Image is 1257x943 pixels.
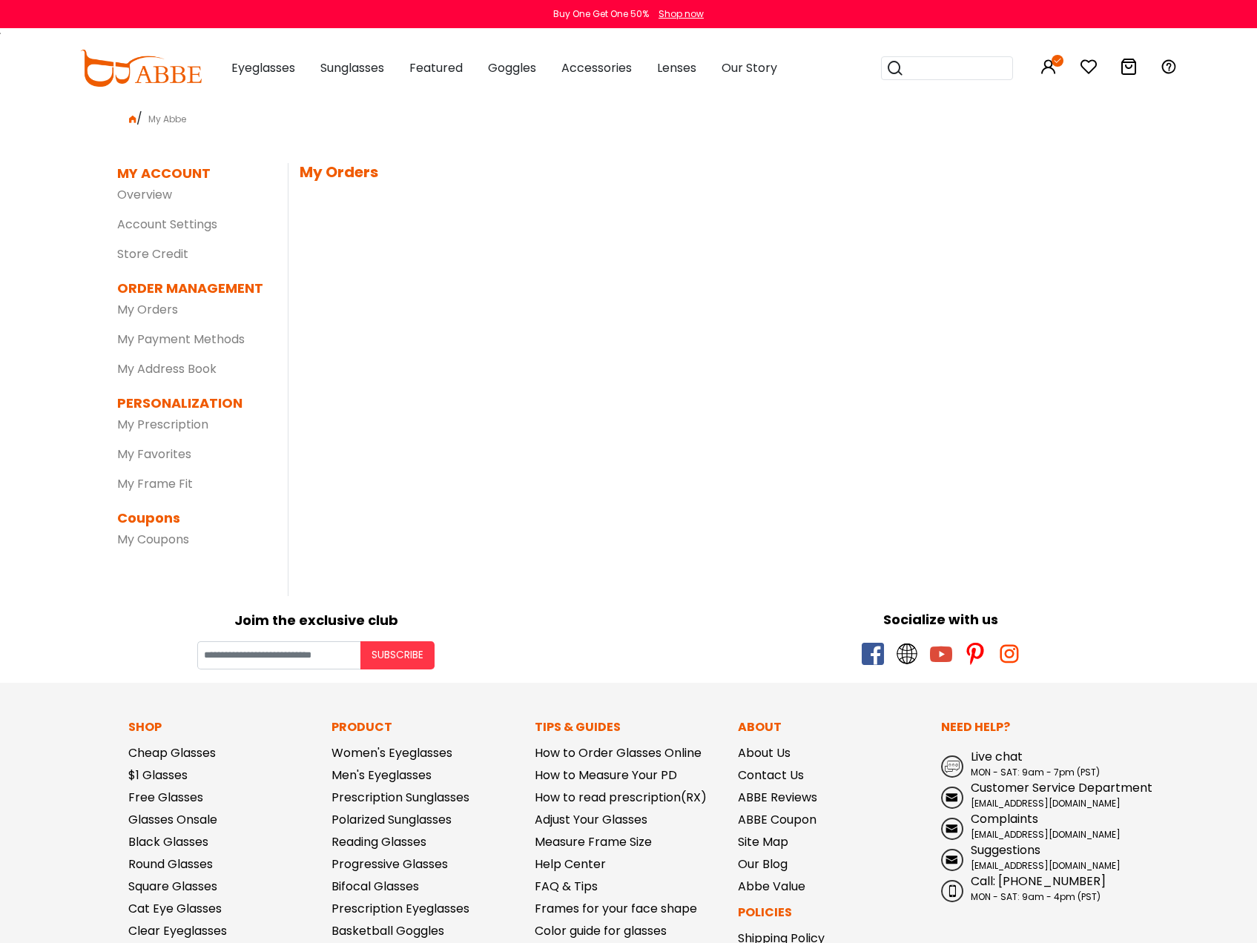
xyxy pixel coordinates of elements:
[941,779,1129,810] a: Customer Service Department [EMAIL_ADDRESS][DOMAIN_NAME]
[128,718,317,736] p: Shop
[128,789,203,806] a: Free Glasses
[535,744,702,761] a: How to Order Glasses Online
[128,856,213,873] a: Round Glasses
[971,841,1040,858] span: Suggestions
[231,59,295,76] span: Eyeglasses
[659,7,704,21] div: Shop now
[117,416,208,433] a: My Prescription
[117,531,189,548] a: My Coupons
[738,744,791,761] a: About Us
[941,873,1129,904] a: Call: [PHONE_NUMBER] MON - SAT: 9am - 4pm (PST)
[738,878,805,895] a: Abbe Value
[197,641,360,669] input: Your email
[971,797,1121,810] span: [EMAIL_ADDRESS][DOMAIN_NAME]
[128,900,222,917] a: Cat Eye Glasses
[331,789,469,806] a: Prescription Sunglasses
[941,748,1129,779] a: Live chat MON - SAT: 9am - 7pm (PST)
[331,856,448,873] a: Progressive Glasses
[535,811,647,828] a: Adjust Your Glasses
[535,789,707,806] a: How to read prescription(RX)
[738,811,816,828] a: ABBE Coupon
[738,767,804,784] a: Contact Us
[971,779,1152,796] span: Customer Service Department
[862,643,884,665] span: facebook
[117,186,172,203] a: Overview
[941,810,1129,841] a: Complaints [EMAIL_ADDRESS][DOMAIN_NAME]
[488,59,536,76] span: Goggles
[535,922,667,939] a: Color guide for glasses
[117,301,178,318] a: My Orders
[360,641,435,669] button: Subscribe
[117,278,265,298] dt: ORDER MANAGEMENT
[930,643,952,665] span: youtube
[971,873,1106,890] span: Call: [PHONE_NUMBER]
[971,810,1038,827] span: Complaints
[331,900,469,917] a: Prescription Eyeglasses
[535,900,697,917] a: Frames for your face shape
[738,833,788,850] a: Site Map
[738,856,788,873] a: Our Blog
[300,163,1141,181] h5: My Orders
[738,904,926,922] p: Policies
[128,767,188,784] a: $1 Glasses
[535,767,677,784] a: How to Measure Your PD
[896,643,918,665] span: twitter
[128,811,217,828] a: Glasses Onsale
[117,331,245,348] a: My Payment Methods
[117,245,188,262] a: Store Credit
[117,508,265,528] dt: Coupons
[722,59,777,76] span: Our Story
[11,607,621,630] div: Joim the exclusive club
[129,116,136,123] img: home.png
[117,163,211,183] dt: MY ACCOUNT
[535,856,606,873] a: Help Center
[331,744,452,761] a: Women's Eyeglasses
[128,878,217,895] a: Square Glasses
[998,643,1020,665] span: instagram
[941,841,1129,873] a: Suggestions [EMAIL_ADDRESS][DOMAIN_NAME]
[941,718,1129,736] p: Need Help?
[971,859,1121,872] span: [EMAIL_ADDRESS][DOMAIN_NAME]
[117,360,217,377] a: My Address Book
[738,718,926,736] p: About
[331,718,520,736] p: Product
[142,113,192,125] span: My Abbe
[535,833,652,850] a: Measure Frame Size
[117,104,1141,128] div: /
[409,59,463,76] span: Featured
[535,878,598,895] a: FAQ & Tips
[331,833,426,850] a: Reading Glasses
[971,890,1101,903] span: MON - SAT: 9am - 4pm (PST)
[128,922,227,939] a: Clear Eyeglasses
[971,828,1121,841] span: [EMAIL_ADDRESS][DOMAIN_NAME]
[117,216,217,233] a: Account Settings
[331,922,444,939] a: Basketball Goggles
[964,643,986,665] span: pinterest
[651,7,704,20] a: Shop now
[971,748,1023,765] span: Live chat
[636,609,1247,629] div: Socialize with us
[553,7,649,21] div: Buy One Get One 50%
[561,59,632,76] span: Accessories
[331,767,432,784] a: Men's Eyeglasses
[657,59,696,76] span: Lenses
[117,393,265,413] dt: PERSONALIZATION
[535,718,723,736] p: Tips & Guides
[128,744,216,761] a: Cheap Glasses
[331,811,452,828] a: Polarized Sunglasses
[128,833,208,850] a: Black Glasses
[117,446,191,463] a: My Favorites
[117,475,193,492] a: My Frame Fit
[738,789,817,806] a: ABBE Reviews
[80,50,202,87] img: abbeglasses.com
[971,766,1100,778] span: MON - SAT: 9am - 7pm (PST)
[331,878,419,895] a: Bifocal Glasses
[320,59,384,76] span: Sunglasses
